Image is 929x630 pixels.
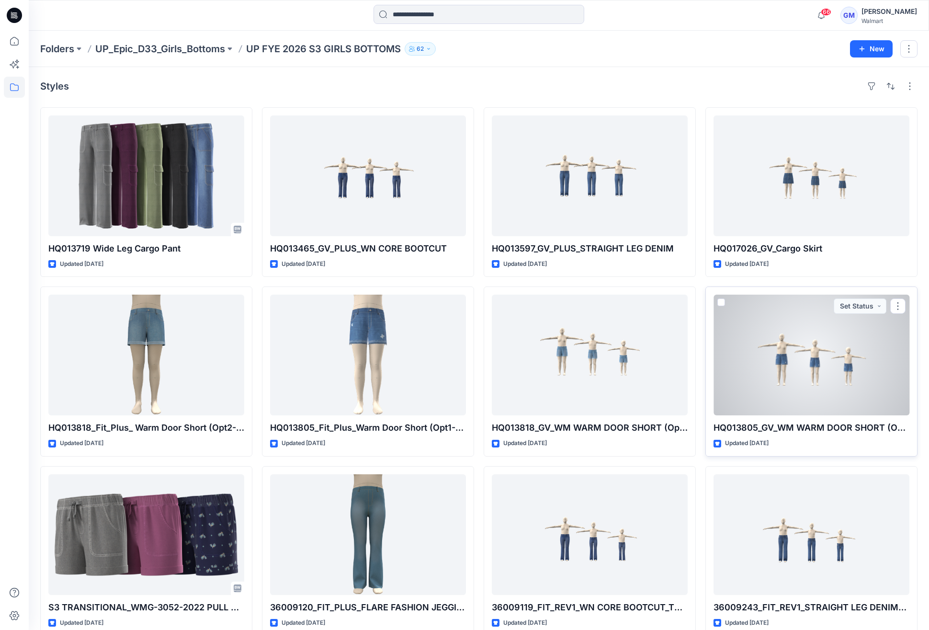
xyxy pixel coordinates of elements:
a: 36009243_FIT_REV1_STRAIGHT LEG DENIM_CURRENT FIT FROM HQ013597 [714,474,909,595]
a: 36009120_FIT_PLUS_FLARE FASHION JEGGING [270,474,466,595]
p: HQ013597_GV_PLUS_STRAIGHT LEG DENIM [492,242,688,255]
p: 36009243_FIT_REV1_STRAIGHT LEG DENIM_CURRENT FIT FROM HQ013597 [714,601,909,614]
a: HQ013818_Fit_Plus_ Warm Door Short (Opt2-Rolled Cuff) [48,295,244,415]
p: Updated [DATE] [725,618,769,628]
p: 62 [417,44,424,54]
p: HQ013805_GV_WM WARM DOOR SHORT (Opt1-FRAYED HEM) [714,421,909,435]
a: HQ013805_Fit_Plus_Warm Door Short (Opt1-Frayed Hem) [270,295,466,415]
a: HQ017026_GV_Cargo Skirt [714,115,909,236]
p: 36009119_FIT_REV1_WN CORE BOOTCUT_TWILL_CURRENT FIT FROM HQ013465 [492,601,688,614]
a: 36009119_FIT_REV1_WN CORE BOOTCUT_TWILL_CURRENT FIT FROM HQ013465 [492,474,688,595]
p: Updated [DATE] [282,438,325,448]
a: HQ013719 Wide Leg Cargo Pant [48,115,244,236]
div: [PERSON_NAME] [861,6,917,17]
p: 36009120_FIT_PLUS_FLARE FASHION JEGGING [270,601,466,614]
a: HQ013465_GV_PLUS_WN CORE BOOTCUT [270,115,466,236]
span: 66 [821,8,831,16]
p: Updated [DATE] [725,438,769,448]
a: HQ013805_GV_WM WARM DOOR SHORT (Opt1-FRAYED HEM) [714,295,909,415]
p: HQ013465_GV_PLUS_WN CORE BOOTCUT [270,242,466,255]
p: S3 TRANSITIONAL_WMG-3052-2022 PULL ON SHORTS HQ008671 [48,601,244,614]
a: UP_Epic_D33_Girls_Bottoms [95,42,225,56]
h4: Styles [40,80,69,92]
p: HQ017026_GV_Cargo Skirt [714,242,909,255]
div: Walmart [861,17,917,24]
p: Updated [DATE] [503,438,547,448]
p: HQ013805_Fit_Plus_Warm Door Short (Opt1-Frayed Hem) [270,421,466,435]
button: New [850,40,893,57]
p: Updated [DATE] [282,618,325,628]
a: Folders [40,42,74,56]
p: Updated [DATE] [725,259,769,269]
p: Updated [DATE] [503,618,547,628]
p: HQ013818_GV_WM WARM DOOR SHORT (Opt2-ROLLED CUFF) [492,421,688,435]
div: GM [840,7,858,24]
a: HQ013818_GV_WM WARM DOOR SHORT (Opt2-ROLLED CUFF) [492,295,688,415]
p: Updated [DATE] [60,259,103,269]
p: Updated [DATE] [503,259,547,269]
a: S3 TRANSITIONAL_WMG-3052-2022 PULL ON SHORTS HQ008671 [48,474,244,595]
p: UP FYE 2026 S3 GIRLS BOTTOMS [246,42,401,56]
button: 62 [405,42,436,56]
p: Updated [DATE] [60,618,103,628]
a: HQ013597_GV_PLUS_STRAIGHT LEG DENIM [492,115,688,236]
p: Updated [DATE] [60,438,103,448]
p: HQ013719 Wide Leg Cargo Pant [48,242,244,255]
p: HQ013818_Fit_Plus_ Warm Door Short (Opt2-Rolled Cuff) [48,421,244,435]
p: Updated [DATE] [282,259,325,269]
